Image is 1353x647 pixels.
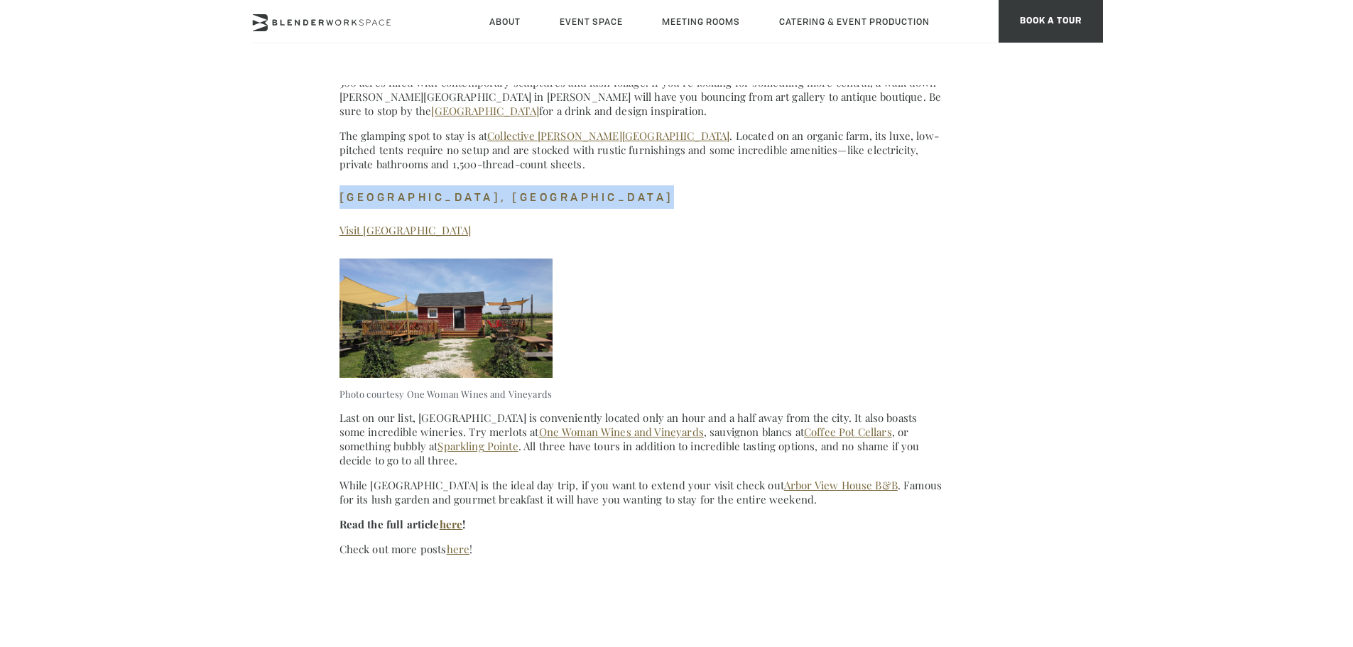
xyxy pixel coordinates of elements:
a: Visit [GEOGRAPHIC_DATA] [339,223,471,237]
a: here [447,542,470,556]
a: Collective [PERSON_NAME][GEOGRAPHIC_DATA] [487,129,729,143]
a: [GEOGRAPHIC_DATA] [431,104,539,118]
a: here [440,517,463,531]
p: Photo courtesy One Woman Wines and Vineyards [339,388,560,400]
a: Arbor View House B&B [784,478,898,492]
p: While [GEOGRAPHIC_DATA] is the ideal day trip, if you want to extend your visit check out . Famou... [339,478,943,506]
p: Check out more posts ! [339,542,943,556]
img: Best Fall Weekend Getaways [339,259,553,379]
p: Last on our list, [GEOGRAPHIC_DATA] is conveniently located only an hour and a half away from the... [339,411,943,467]
a: One Woman Wines and Vineyards [539,425,704,439]
a: Coffee Pot Cellars [804,425,892,439]
strong: Read the full article ! [339,517,466,531]
p: The glamping spot to stay is at . Located on an organic farm, its luxe, low-pitched tents require... [339,129,943,171]
h4: [GEOGRAPHIC_DATA], [GEOGRAPHIC_DATA] [339,185,943,209]
a: Sparkling Pointe [438,439,518,453]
